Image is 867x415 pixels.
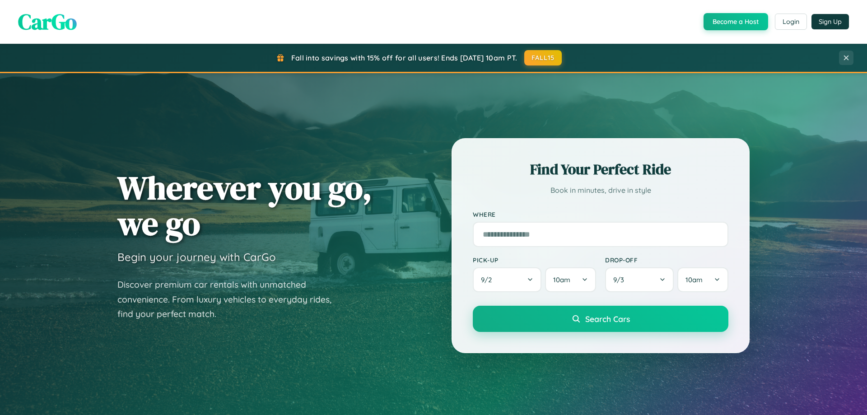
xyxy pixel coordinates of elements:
[553,275,570,284] span: 10am
[613,275,629,284] span: 9 / 3
[117,170,372,241] h1: Wherever you go, we go
[473,159,728,179] h2: Find Your Perfect Ride
[775,14,807,30] button: Login
[811,14,849,29] button: Sign Up
[704,13,768,30] button: Become a Host
[481,275,496,284] span: 9 / 2
[605,267,674,292] button: 9/3
[473,267,541,292] button: 9/2
[473,210,728,218] label: Where
[117,277,343,322] p: Discover premium car rentals with unmatched convenience. From luxury vehicles to everyday rides, ...
[677,267,728,292] button: 10am
[291,53,517,62] span: Fall into savings with 15% off for all users! Ends [DATE] 10am PT.
[18,7,77,37] span: CarGo
[585,314,630,324] span: Search Cars
[685,275,703,284] span: 10am
[473,306,728,332] button: Search Cars
[605,256,728,264] label: Drop-off
[473,256,596,264] label: Pick-up
[524,50,562,65] button: FALL15
[545,267,596,292] button: 10am
[473,184,728,197] p: Book in minutes, drive in style
[117,250,276,264] h3: Begin your journey with CarGo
